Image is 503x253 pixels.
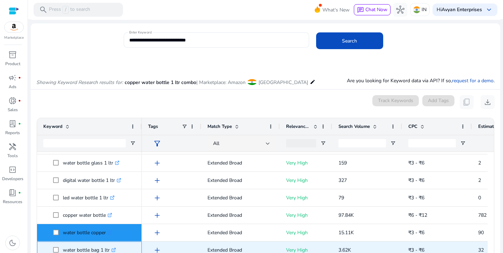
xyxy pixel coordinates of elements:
[286,225,326,240] p: Very High
[153,176,161,185] span: add
[286,123,311,130] span: Relevance Score
[207,173,274,187] p: Extended Broad
[4,35,24,40] p: Marketplace
[393,3,407,17] button: hub
[408,123,417,130] span: CPC
[316,32,383,49] button: Search
[437,7,482,12] p: Hi
[125,79,196,86] span: copper water bottle 1 ltr combo
[485,6,493,14] span: keyboard_arrow_down
[320,140,326,146] button: Open Filter Menu
[36,79,123,86] i: Showing Keyword Research results for:
[442,6,482,13] b: Avyan Enterprises
[460,140,466,146] button: Open Filter Menu
[63,6,69,14] span: /
[130,140,136,146] button: Open Filter Menu
[18,76,21,79] span: fiber_manual_record
[396,6,404,14] span: hub
[63,156,119,170] p: water bottle glass 1 ltr
[338,229,354,236] span: 15.11K
[286,156,326,170] p: Very High
[196,79,246,86] span: | Marketplace: Amazon
[322,4,350,16] span: What's New
[207,208,274,222] p: Extended Broad
[408,194,424,201] span: ₹3 - ₹6
[408,177,424,184] span: ₹3 - ₹6
[207,191,274,205] p: Extended Broad
[478,229,484,236] span: 90
[5,130,20,136] p: Reports
[478,160,481,166] span: 2
[408,139,456,147] input: CPC Filter Input
[347,77,495,84] p: Are you looking for Keyword data via API? If so, .
[63,208,112,222] p: copper water bottle
[483,98,492,106] span: download
[153,139,161,148] span: filter_alt
[39,6,48,14] span: search
[8,189,17,197] span: book_4
[286,173,326,187] p: Very High
[310,78,315,86] mat-icon: edit
[213,140,219,147] span: All
[342,37,357,45] span: Search
[8,143,17,151] span: handyman
[63,191,115,205] p: led water bottle 1 ltr
[338,212,354,219] span: 97.84K
[5,22,23,32] img: amazon.svg
[338,139,386,147] input: Search Volume Filter Input
[338,194,344,201] span: 79
[8,51,17,59] span: inventory_2
[478,194,481,201] span: 0
[338,177,347,184] span: 327
[478,212,487,219] span: 782
[18,191,21,194] span: fiber_manual_record
[63,173,121,187] p: digital water bottle 1 ltr
[413,6,420,13] img: in.svg
[8,74,17,82] span: campaign
[422,3,427,16] p: IN
[153,229,161,237] span: add
[153,211,161,220] span: add
[153,194,161,202] span: add
[338,160,347,166] span: 159
[9,84,16,90] p: Ads
[354,4,391,15] button: chatChat Now
[8,120,17,128] span: lab_profile
[357,7,364,14] span: chat
[478,177,481,184] span: 2
[43,123,63,130] span: Keyword
[390,140,396,146] button: Open Filter Menu
[129,30,152,35] mat-label: Enter Keyword
[408,160,424,166] span: ₹3 - ₹6
[408,229,424,236] span: ₹3 - ₹6
[153,159,161,167] span: add
[7,153,18,159] p: Tools
[286,191,326,205] p: Very High
[18,122,21,125] span: fiber_manual_record
[408,212,427,219] span: ₹6 - ₹12
[207,225,274,240] p: Extended Broad
[8,107,18,113] p: Sales
[207,123,232,130] span: Match Type
[43,139,126,147] input: Keyword Filter Input
[452,77,494,84] a: request for a demo
[49,6,90,14] p: Press to search
[8,239,17,247] span: dark_mode
[18,99,21,102] span: fiber_manual_record
[8,166,17,174] span: code_blocks
[148,123,158,130] span: Tags
[481,95,495,109] button: download
[365,6,387,13] span: Chat Now
[207,156,274,170] p: Extended Broad
[258,79,308,86] span: [GEOGRAPHIC_DATA]
[5,61,20,67] p: Product
[8,97,17,105] span: donut_small
[338,123,370,130] span: Search Volume
[3,199,22,205] p: Resources
[2,176,23,182] p: Developers
[286,208,326,222] p: Very High
[63,225,112,240] p: water bottle copper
